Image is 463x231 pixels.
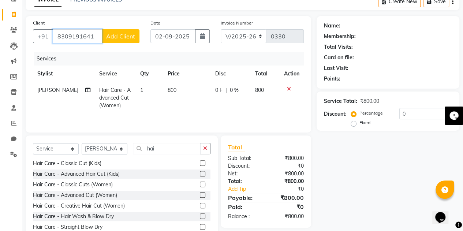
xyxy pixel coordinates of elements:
div: Hair Care - Advanced Hair Cut (Kids) [33,170,120,178]
div: Net: [223,170,266,178]
span: Add Client [106,33,135,40]
th: Disc [211,66,250,82]
div: ₹800.00 [266,154,309,162]
div: Points: [324,75,340,83]
span: 1 [140,87,143,93]
button: +91 [33,29,53,43]
div: Hair Care - Hair Wash & Blow Dry [33,213,114,220]
div: Hair Care - Classic Cut (Kids) [33,160,101,167]
label: Date [150,20,160,26]
div: ₹0 [266,162,309,170]
a: Add Tip [223,185,273,193]
span: 800 [255,87,264,93]
div: Service Total: [324,97,357,105]
span: 0 F [215,86,223,94]
iframe: chat widget [432,202,456,224]
div: Hair Care - Straight Blow Dry [33,223,102,231]
div: Name: [324,22,340,30]
div: ₹800.00 [360,97,379,105]
div: ₹800.00 [266,193,309,202]
div: ₹0 [266,202,309,211]
div: Payable: [223,193,266,202]
th: Action [280,66,304,82]
th: Total [250,66,280,82]
div: Hair Care - Advanced Cut (Women) [33,191,117,199]
label: Percentage [359,110,383,116]
div: Membership: [324,33,356,40]
span: Hair Care - Advanced Cut (Women) [99,87,131,109]
span: Total [228,144,245,151]
div: ₹800.00 [266,178,309,185]
div: Discount: [223,162,266,170]
label: Fixed [359,119,370,126]
div: ₹0 [273,185,309,193]
input: Search by Name/Mobile/Email/Code [53,29,102,43]
div: Hair Care - Classic Cuts (Women) [33,181,113,189]
span: 800 [168,87,176,93]
span: 0 % [230,86,239,94]
th: Stylist [33,66,95,82]
th: Price [163,66,211,82]
div: Last Visit: [324,64,348,72]
th: Qty [136,66,163,82]
div: Total Visits: [324,43,353,51]
div: Balance : [223,213,266,220]
span: | [225,86,227,94]
th: Service [95,66,136,82]
div: Hair Care - Creative Hair Cut (Women) [33,202,125,210]
div: Services [34,52,309,66]
button: Add Client [102,29,139,43]
label: Client [33,20,45,26]
div: ₹800.00 [266,170,309,178]
div: Total: [223,178,266,185]
input: Search or Scan [133,143,200,154]
div: Discount: [324,110,347,118]
div: Card on file: [324,54,354,62]
span: [PERSON_NAME] [37,87,78,93]
div: Sub Total: [223,154,266,162]
label: Invoice Number [221,20,253,26]
div: Paid: [223,202,266,211]
div: ₹800.00 [266,213,309,220]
